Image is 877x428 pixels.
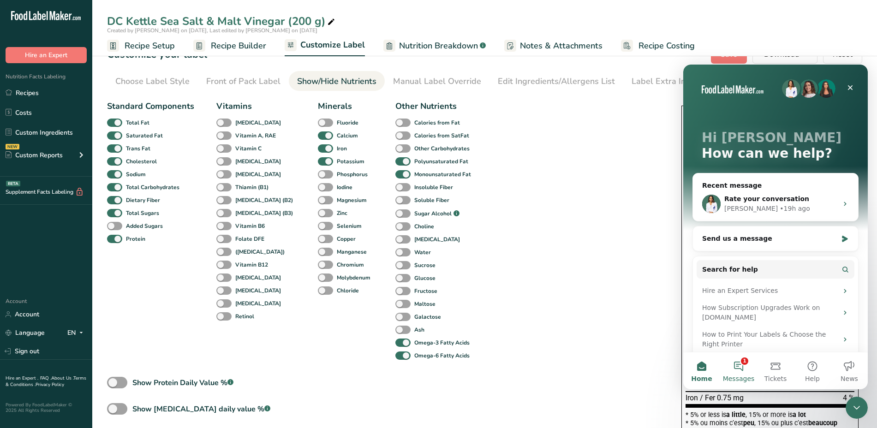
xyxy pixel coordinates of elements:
[414,144,470,153] b: Other Carbohydrates
[235,183,268,191] b: Thiamin (B1)
[67,327,87,339] div: EN
[337,248,367,256] b: Manganese
[337,144,347,153] b: Iron
[414,183,453,191] b: Insoluble Fiber
[414,157,468,166] b: Polyunsaturated Fat
[6,375,86,388] a: Terms & Conditions .
[132,404,270,415] div: Show [MEDICAL_DATA] daily value %
[297,75,376,88] div: Show/Hide Nutrients
[235,299,281,308] b: [MEDICAL_DATA]
[235,273,281,282] b: [MEDICAL_DATA]
[621,36,695,56] a: Recipe Costing
[520,40,603,52] span: Notes & Attachments
[686,420,854,426] div: * 5% ou moins c’est , 15% ou plus c’est
[126,170,146,178] b: Sodium
[235,119,281,127] b: [MEDICAL_DATA]
[132,377,233,388] div: Show Protein Daily Value %
[337,235,356,243] b: Copper
[6,375,38,381] a: Hire an Expert .
[504,36,603,56] a: Notes & Attachments
[107,36,175,56] a: Recipe Setup
[793,411,806,418] span: a lot
[126,144,150,153] b: Trans Fat
[126,131,163,140] b: Saturated Fat
[337,131,358,140] b: Calcium
[235,196,293,204] b: [MEDICAL_DATA] (B2)
[235,286,281,295] b: [MEDICAL_DATA]
[726,411,746,418] span: a little
[235,144,262,153] b: Vitamin C
[414,248,431,256] b: Water
[235,157,281,166] b: [MEDICAL_DATA]
[337,183,352,191] b: Iodine
[399,40,478,52] span: Nutrition Breakdown
[414,170,471,178] b: Monounsaturated Fat
[107,100,194,113] div: Standard Components
[235,170,281,178] b: [MEDICAL_DATA]
[126,119,149,127] b: Total Fat
[235,209,293,217] b: [MEDICAL_DATA] (B3)
[107,13,337,30] div: DC Kettle Sea Salt & Malt Vinegar (200 g)
[6,144,19,149] div: NEW
[126,209,159,217] b: Total Sugars
[6,150,63,160] div: Custom Reports
[126,222,163,230] b: Added Sugars
[414,339,470,347] b: Omega-3 Fatty Acids
[216,100,296,113] div: Vitamins
[337,273,370,282] b: Molybdenum
[337,119,358,127] b: Fluoride
[125,40,175,52] span: Recipe Setup
[683,65,868,389] iframe: Intercom live chat
[235,248,285,256] b: ([MEDICAL_DATA])
[717,393,744,402] span: 0.75 mg
[285,35,365,57] a: Customize Label
[414,300,436,308] b: Maltose
[700,393,715,402] span: / Fer
[126,235,145,243] b: Protein
[6,47,87,63] button: Hire an Expert
[235,131,276,140] b: Vitamin A, RAE
[632,75,693,88] div: Label Extra Info
[51,375,73,381] a: About Us .
[126,196,160,204] b: Dietary Fiber
[6,181,20,186] div: BETA
[393,75,481,88] div: Manual Label Override
[235,235,264,243] b: Folate DFE
[414,351,470,360] b: Omega-6 Fatty Acids
[638,40,695,52] span: Recipe Costing
[206,75,280,88] div: Front of Pack Label
[414,313,441,321] b: Galactose
[126,183,179,191] b: Total Carbohydrates
[337,157,364,166] b: Potassium
[300,39,365,51] span: Customize Label
[414,209,452,218] b: Sugar Alcohol
[498,75,615,88] div: Edit Ingredients/Allergens List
